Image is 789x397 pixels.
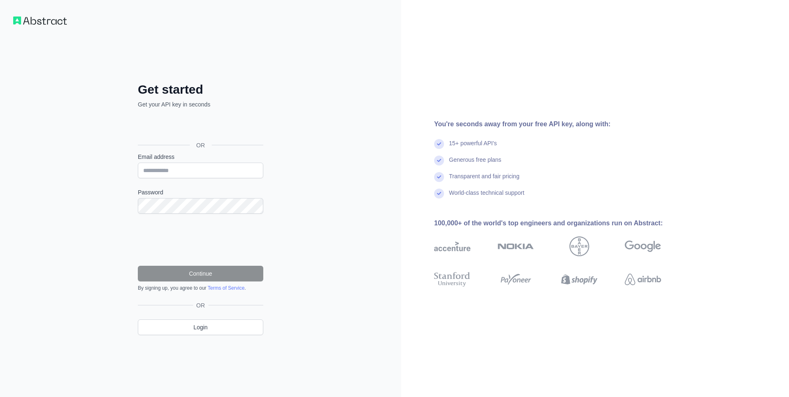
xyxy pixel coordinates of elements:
[208,285,244,291] a: Terms of Service
[498,236,534,256] img: nokia
[434,218,687,228] div: 100,000+ of the world's top engineers and organizations run on Abstract:
[138,188,263,196] label: Password
[449,189,524,205] div: World-class technical support
[434,119,687,129] div: You're seconds away from your free API key, along with:
[138,153,263,161] label: Email address
[138,100,263,109] p: Get your API key in seconds
[190,141,212,149] span: OR
[569,236,589,256] img: bayer
[625,236,661,256] img: google
[13,17,67,25] img: Workflow
[138,285,263,291] div: By signing up, you agree to our .
[193,301,208,310] span: OR
[449,139,497,156] div: 15+ powerful API's
[434,270,470,288] img: stanford university
[134,118,266,136] iframe: Кнопка "Войти с аккаунтом Google"
[138,266,263,281] button: Continue
[434,236,470,256] img: accenture
[138,224,263,256] iframe: reCAPTCHA
[434,156,444,165] img: check mark
[561,270,598,288] img: shopify
[449,172,520,189] div: Transparent and fair pricing
[625,270,661,288] img: airbnb
[498,270,534,288] img: payoneer
[434,139,444,149] img: check mark
[449,156,501,172] div: Generous free plans
[138,319,263,335] a: Login
[434,189,444,198] img: check mark
[138,82,263,97] h2: Get started
[434,172,444,182] img: check mark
